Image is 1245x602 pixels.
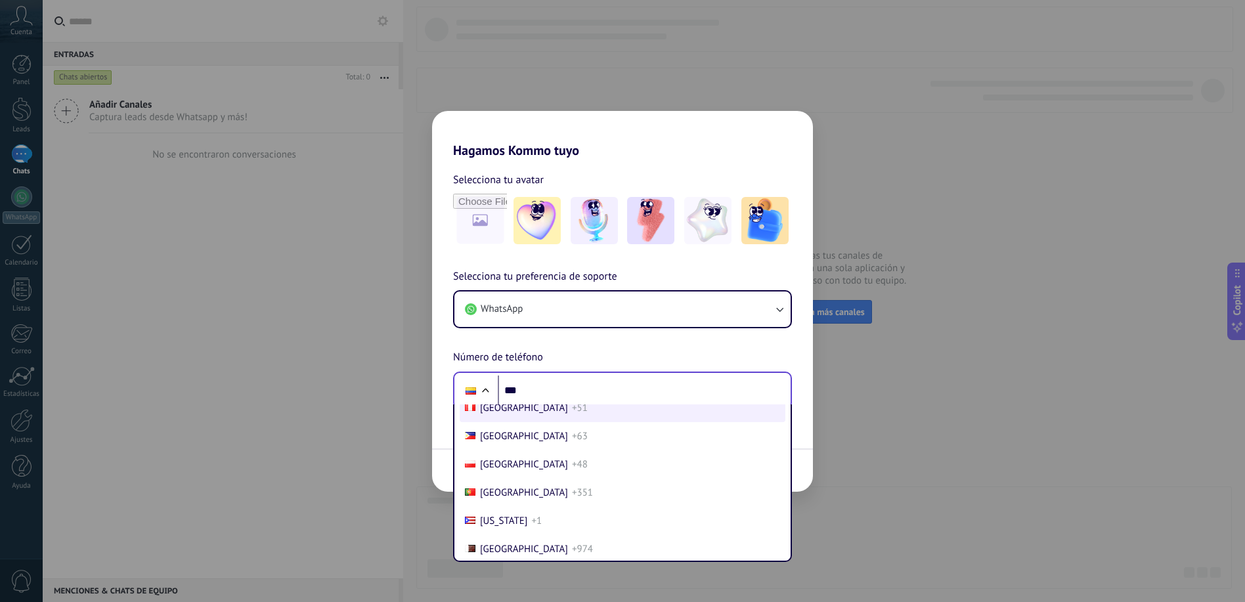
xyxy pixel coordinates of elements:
span: +1 [531,515,542,527]
span: [US_STATE] [480,515,527,527]
h2: Hagamos Kommo tuyo [432,111,813,158]
span: +63 [572,430,588,442]
span: [GEOGRAPHIC_DATA] [480,543,568,555]
span: [GEOGRAPHIC_DATA] [480,486,568,499]
img: -3.jpeg [627,197,674,244]
span: [GEOGRAPHIC_DATA] [480,430,568,442]
span: Selecciona tu preferencia de soporte [453,269,617,286]
img: -1.jpeg [513,197,561,244]
span: Selecciona tu avatar [453,171,544,188]
span: [GEOGRAPHIC_DATA] [480,458,568,471]
img: -5.jpeg [741,197,789,244]
button: WhatsApp [454,291,791,327]
div: Colombia: + 57 [458,377,483,404]
span: Número de teléfono [453,349,543,366]
img: -2.jpeg [571,197,618,244]
img: -4.jpeg [684,197,732,244]
span: +351 [572,486,593,499]
span: +51 [572,402,588,414]
span: +974 [572,543,593,555]
span: WhatsApp [481,303,523,316]
span: +48 [572,458,588,471]
span: [GEOGRAPHIC_DATA] [480,402,568,414]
